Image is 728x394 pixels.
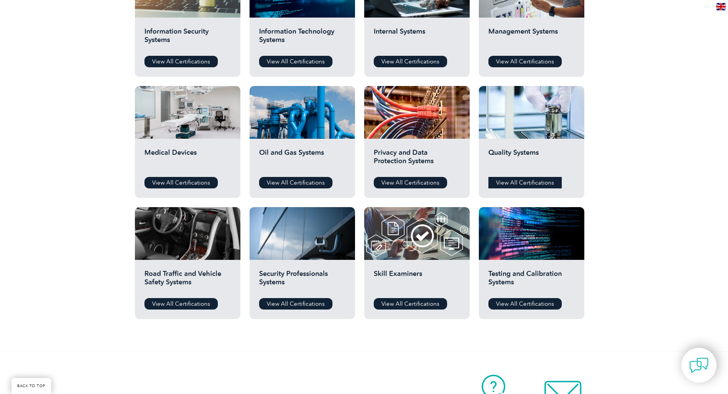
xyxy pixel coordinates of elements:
[488,269,575,292] h2: Testing and Calibration Systems
[144,148,231,171] h2: Medical Devices
[716,3,726,10] img: en
[488,56,562,67] a: View All Certifications
[11,378,51,394] a: BACK TO TOP
[144,27,231,50] h2: Information Security Systems
[144,269,231,292] h2: Road Traffic and Vehicle Safety Systems
[259,56,332,67] a: View All Certifications
[488,148,575,171] h2: Quality Systems
[374,298,447,310] a: View All Certifications
[259,177,332,188] a: View All Certifications
[259,269,345,292] h2: Security Professionals Systems
[488,177,562,188] a: View All Certifications
[488,298,562,310] a: View All Certifications
[374,56,447,67] a: View All Certifications
[259,148,345,171] h2: Oil and Gas Systems
[374,148,460,171] h2: Privacy and Data Protection Systems
[374,27,460,50] h2: Internal Systems
[689,356,709,375] img: contact-chat.png
[144,177,218,188] a: View All Certifications
[374,177,447,188] a: View All Certifications
[144,298,218,310] a: View All Certifications
[144,56,218,67] a: View All Certifications
[259,27,345,50] h2: Information Technology Systems
[488,27,575,50] h2: Management Systems
[259,298,332,310] a: View All Certifications
[374,269,460,292] h2: Skill Examiners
